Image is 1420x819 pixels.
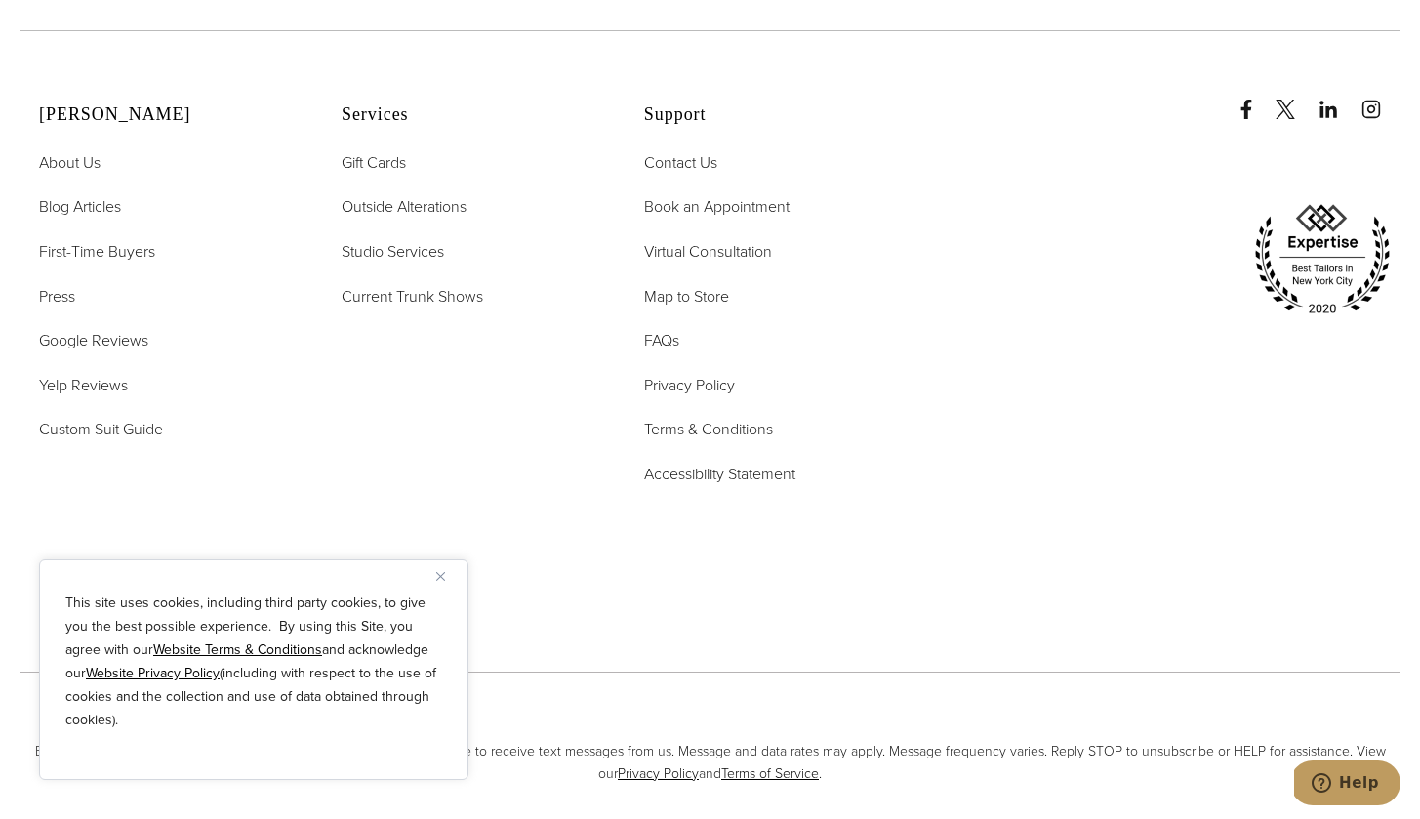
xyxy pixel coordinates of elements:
[1244,197,1400,322] img: expertise, best tailors in new york city 2020
[342,239,444,265] a: Studio Services
[644,104,898,126] h2: Support
[1319,80,1358,119] a: linkedin
[436,572,445,581] img: Close
[436,564,460,588] button: Close
[153,639,322,660] a: Website Terms & Conditions
[39,329,148,351] span: Google Reviews
[644,285,729,307] span: Map to Store
[39,284,75,309] a: Press
[644,373,735,398] a: Privacy Policy
[39,418,163,440] span: Custom Suit Guide
[39,194,121,220] a: Blog Articles
[39,328,148,353] a: Google Reviews
[342,284,483,309] a: Current Trunk Shows
[342,150,595,308] nav: Services Footer Nav
[20,741,1400,785] span: By providing your phone number to [PERSON_NAME] Custom, you agree to receive text messages from u...
[644,418,773,440] span: Terms & Conditions
[342,104,595,126] h2: Services
[342,194,467,220] a: Outside Alterations
[39,417,163,442] a: Custom Suit Guide
[644,284,729,309] a: Map to Store
[65,592,442,732] p: This site uses cookies, including third party cookies, to give you the best possible experience. ...
[644,194,790,220] a: Book an Appointment
[39,285,75,307] span: Press
[644,329,679,351] span: FAQs
[1237,80,1272,119] a: Facebook
[39,151,101,174] span: About Us
[1361,80,1400,119] a: instagram
[721,763,819,784] a: Terms of Service
[644,151,717,174] span: Contact Us
[39,373,128,398] a: Yelp Reviews
[39,239,155,265] a: First-Time Buyers
[1294,760,1400,809] iframe: Opens a widget where you can chat to one of our agents
[644,240,772,263] span: Virtual Consultation
[644,374,735,396] span: Privacy Policy
[342,285,483,307] span: Current Trunk Shows
[342,240,444,263] span: Studio Services
[342,150,406,176] a: Gift Cards
[618,763,699,784] a: Privacy Policy
[644,417,773,442] a: Terms & Conditions
[644,195,790,218] span: Book an Appointment
[39,374,128,396] span: Yelp Reviews
[644,150,717,176] a: Contact Us
[644,150,898,487] nav: Support Footer Nav
[342,151,406,174] span: Gift Cards
[39,150,293,442] nav: Alan David Footer Nav
[39,195,121,218] span: Blog Articles
[39,240,155,263] span: First-Time Buyers
[39,150,101,176] a: About Us
[1276,80,1315,119] a: x/twitter
[644,328,679,353] a: FAQs
[86,663,220,683] a: Website Privacy Policy
[644,463,795,485] span: Accessibility Statement
[644,462,795,487] a: Accessibility Statement
[39,104,293,126] h2: [PERSON_NAME]
[644,239,772,265] a: Virtual Consultation
[342,195,467,218] span: Outside Alterations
